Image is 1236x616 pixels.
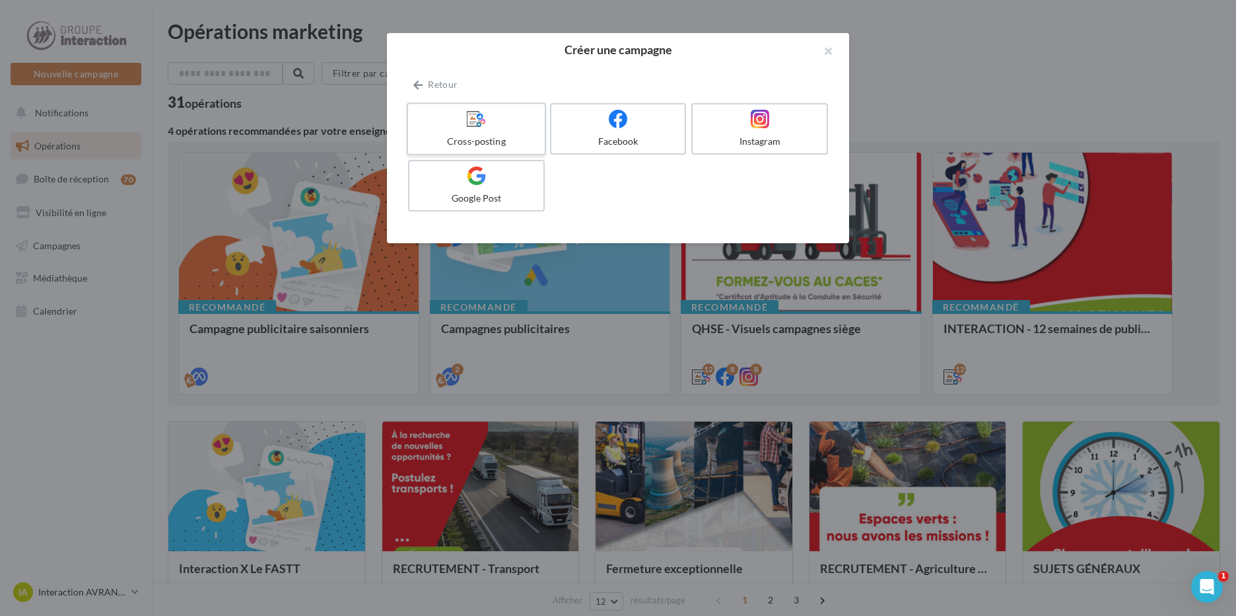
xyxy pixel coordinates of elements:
div: Instagram [698,135,821,148]
div: Cross-posting [413,135,539,148]
h2: Créer une campagne [408,44,828,56]
div: Facebook [557,135,680,148]
button: Retour [408,77,463,93]
div: Google Post [415,192,538,205]
iframe: Intercom live chat [1191,571,1223,603]
span: 1 [1218,571,1229,582]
